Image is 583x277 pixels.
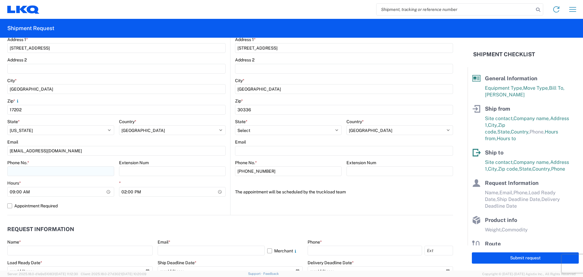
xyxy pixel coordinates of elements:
[119,160,149,165] label: Extension Num
[513,116,550,121] span: Company name,
[549,85,564,91] span: Bill To,
[7,98,20,104] label: Zip
[485,217,517,223] span: Product info
[158,239,170,245] label: Email
[498,166,519,172] span: Zip code,
[485,159,513,165] span: Site contact,
[551,166,565,172] span: Phone
[55,272,78,276] span: [DATE] 11:12:30
[7,180,21,186] label: Hours
[7,25,54,32] h2: Shipment Request
[424,246,453,255] input: Ext
[7,226,74,232] h2: Request Information
[485,75,537,81] span: General Information
[7,260,42,265] label: Load Ready Date
[119,119,136,124] label: Country
[485,116,513,121] span: Site contact,
[377,4,534,15] input: Shipment, tracking or reference number
[235,37,256,42] label: Address 1
[502,227,528,233] span: Commodity
[346,160,376,165] label: Extension Num
[513,159,550,165] span: Company name,
[7,139,18,145] label: Email
[7,57,27,63] label: Address 2
[235,139,246,145] label: Email
[485,106,510,112] span: Ship from
[485,92,525,98] span: [PERSON_NAME]
[346,119,364,124] label: Country
[7,119,20,124] label: State
[511,129,530,135] span: Country,
[497,196,541,202] span: Ship Deadline Date,
[235,57,254,63] label: Address 2
[235,187,346,197] label: The appointment will be scheduled by the truckload team
[497,136,516,141] span: Hours to
[235,119,247,124] label: State
[235,160,257,165] label: Phone No.
[485,85,523,91] span: Equipment Type,
[532,166,551,172] span: Country,
[7,272,78,276] span: Server: 2025.18.0-d1e9a510831
[513,190,529,196] span: Phone,
[235,78,244,83] label: City
[235,98,243,104] label: Zip
[497,129,511,135] span: State,
[7,239,21,245] label: Name
[519,166,532,172] span: State,
[488,166,498,172] span: City,
[81,272,146,276] span: Client: 2025.18.0-27d3021
[308,239,322,245] label: Phone
[485,190,499,196] span: Name,
[485,241,501,247] span: Route
[488,122,498,128] span: City,
[523,85,549,91] span: Move Type,
[7,78,17,83] label: City
[485,149,503,156] span: Ship to
[263,272,279,275] a: Feedback
[248,272,263,275] a: Support
[499,190,513,196] span: Email,
[530,129,545,135] span: Phone,
[122,272,146,276] span: [DATE] 10:20:09
[7,201,226,211] label: Appointment Required
[473,51,535,58] h2: Shipment Checklist
[308,260,354,265] label: Delivery Deadline Date
[485,227,502,233] span: Weight,
[158,260,196,265] label: Ship Deadline Date
[472,252,579,264] button: Submit request
[482,271,576,277] span: Copyright © [DATE]-[DATE] Agistix Inc., All Rights Reserved
[7,160,29,165] label: Phone No.
[7,37,28,42] label: Address 1
[267,246,303,255] label: Merchant
[485,180,539,186] span: Request Information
